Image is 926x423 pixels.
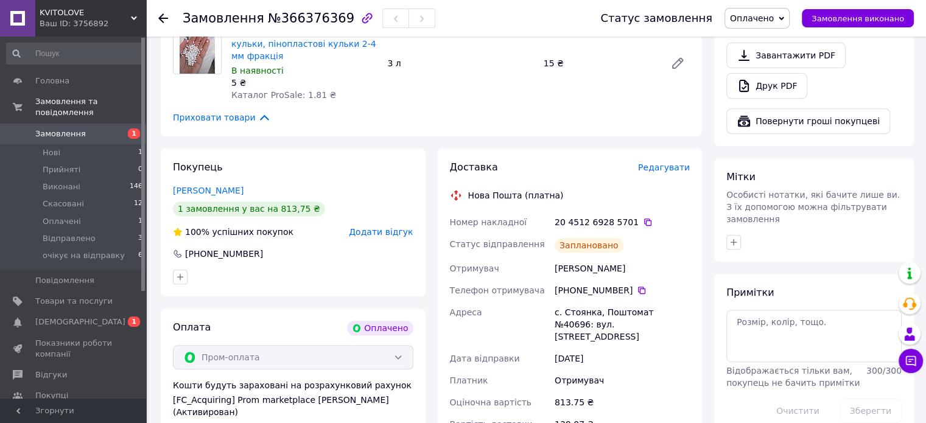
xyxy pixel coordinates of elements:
span: Виконані [43,181,80,192]
span: Повідомлення [35,275,94,286]
span: Покупці [35,390,68,401]
div: [PERSON_NAME] [552,257,692,279]
span: Оплачені [43,216,81,227]
span: Примітки [726,287,774,298]
span: 12 [134,198,142,209]
button: Замовлення виконано [802,9,914,27]
div: [FC_Acquiring] Prom marketplace [PERSON_NAME] (Активирован) [173,394,413,418]
span: Каталог ProSale: 1.81 ₴ [231,90,336,100]
div: 1 замовлення у вас на 813,75 ₴ [173,201,325,216]
span: Доставка [450,161,498,173]
span: Особисті нотатки, які бачите лише ви. З їх допомогою можна фільтрувати замовлення [726,190,900,224]
div: успішних покупок [173,226,293,238]
a: Завантажити PDF [726,43,846,68]
div: Кошти будуть зараховані на розрахунковий рахунок [173,379,413,418]
span: 1 [128,316,140,327]
div: [PHONE_NUMBER] [184,248,264,260]
span: 0 [138,164,142,175]
input: Пошук [6,43,144,65]
span: 1 [128,128,140,139]
div: Заплановано [555,238,623,253]
span: 6 [138,250,142,261]
div: [DATE] [552,348,692,369]
span: Прийняті [43,164,80,175]
span: Замовлення [183,11,264,26]
div: 15 ₴ [539,55,661,72]
a: Пінопласт, розпушувач в торф, кульки, пінопластові кульки 2-4 мм фракція [231,27,376,61]
span: Оплата [173,321,211,333]
span: 146 [130,181,142,192]
span: [DEMOGRAPHIC_DATA] [35,316,125,327]
div: Ваш ID: 3756892 [40,18,146,29]
span: очікує на відправку [43,250,125,261]
span: Телефон отримувача [450,285,545,295]
span: Мітки [726,171,756,183]
span: Замовлення та повідомлення [35,96,146,118]
div: Оплачено [347,321,413,335]
div: 813.75 ₴ [552,391,692,413]
span: 100% [185,227,209,237]
span: KVITOLOVE [40,7,131,18]
span: Платник [450,376,488,385]
span: Покупець [173,161,223,173]
a: Друк PDF [726,73,807,99]
span: 300 / 300 [866,366,902,376]
a: Редагувати [665,51,690,75]
div: [PHONE_NUMBER] [555,284,690,296]
div: с. Стоянка, Поштомат №40696: вул. [STREET_ADDRESS] [552,301,692,348]
img: Пінопласт, розпушувач в торф, кульки, пінопластові кульки 2-4 мм фракція [180,26,216,74]
div: 20 4512 6928 5701 [555,216,690,228]
button: Чат з покупцем [899,349,923,373]
button: Повернути гроші покупцеві [726,108,890,134]
span: Оціночна вартість [450,397,531,407]
span: В наявності [231,66,284,75]
span: Статус відправлення [450,239,545,249]
div: Статус замовлення [600,12,712,24]
span: Відправлено [43,233,96,244]
span: №366376369 [268,11,354,26]
span: Відображається тільки вам, покупець не бачить примітки [726,366,860,388]
span: Оплачено [730,13,774,23]
span: 3 [138,233,142,244]
div: Нова Пошта (платна) [465,189,567,201]
span: Нові [43,147,60,158]
span: Замовлення виконано [812,14,904,23]
a: [PERSON_NAME] [173,186,244,195]
span: Відгуки [35,369,67,380]
div: 5 ₴ [231,77,377,89]
span: Адреса [450,307,482,317]
span: Редагувати [638,163,690,172]
span: Номер накладної [450,217,527,227]
span: Приховати товари [173,111,271,124]
span: Дата відправки [450,354,520,363]
span: Замовлення [35,128,86,139]
div: Повернутися назад [158,12,168,24]
span: Показники роботи компанії [35,338,113,360]
span: Товари та послуги [35,296,113,307]
span: 1 [138,216,142,227]
span: Головна [35,75,69,86]
span: Скасовані [43,198,84,209]
div: 3 л [382,55,538,72]
div: Отримувач [552,369,692,391]
span: 1 [138,147,142,158]
span: Отримувач [450,264,499,273]
span: Додати відгук [349,227,413,237]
